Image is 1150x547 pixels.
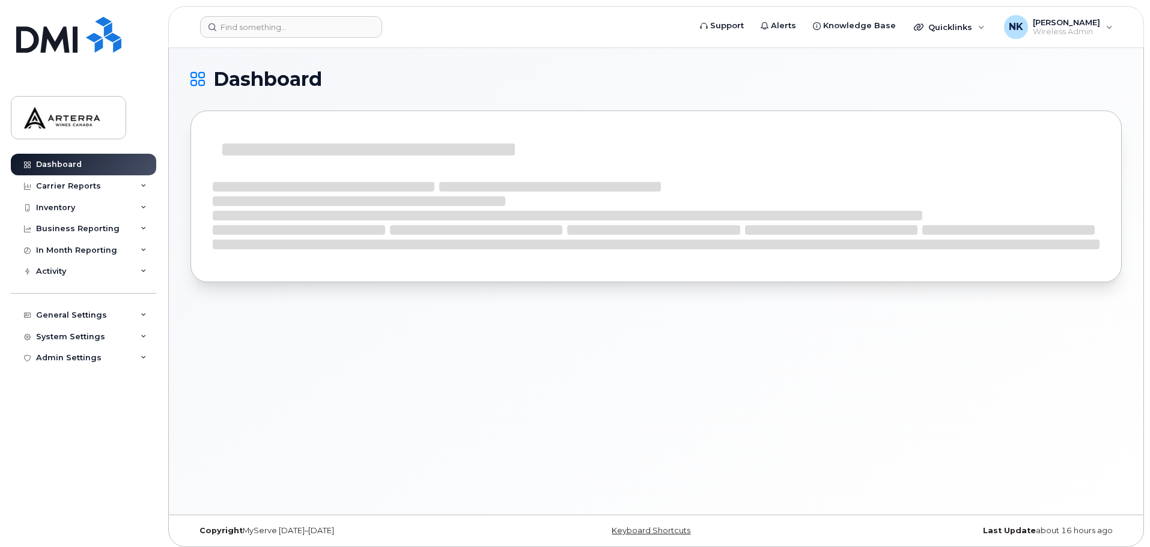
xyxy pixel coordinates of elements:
span: Dashboard [213,70,322,88]
strong: Last Update [983,526,1036,535]
a: Keyboard Shortcuts [612,526,690,535]
div: MyServe [DATE]–[DATE] [190,526,501,536]
strong: Copyright [199,526,243,535]
div: about 16 hours ago [811,526,1122,536]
